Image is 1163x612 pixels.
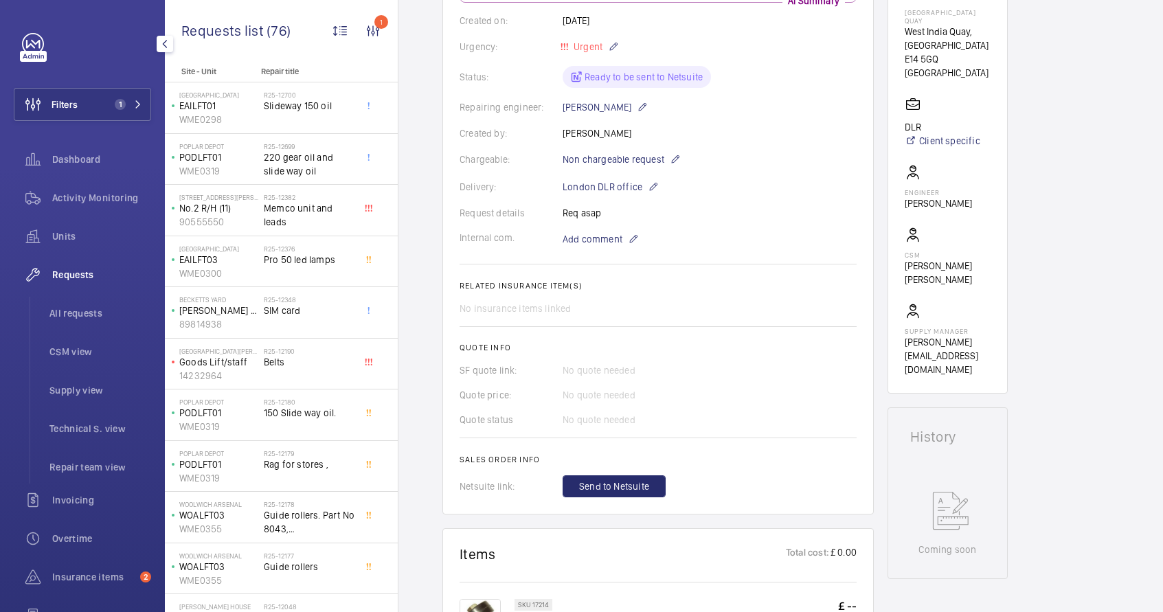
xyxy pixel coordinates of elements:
p: 14232964 [179,369,258,383]
h1: History [910,430,985,444]
p: [PERSON_NAME] [563,99,648,115]
p: Poplar Depot [179,142,258,150]
p: Engineer [905,188,972,196]
h2: R25-12178 [264,500,354,508]
h2: R25-12048 [264,602,354,611]
span: Belts [264,355,354,369]
p: [STREET_ADDRESS][PERSON_NAME] [179,193,258,201]
span: Slideway 150 oil [264,99,354,113]
p: Repair title [261,67,352,76]
p: [PERSON_NAME] [PERSON_NAME] [905,259,991,286]
h2: R25-12177 [264,552,354,560]
span: Overtime [52,532,151,545]
span: Filters [52,98,78,111]
span: Guide rollers. Part No 8043, [PERSON_NAME] [PERSON_NAME] 377 Face Roller [264,508,354,536]
h2: R25-12700 [264,91,354,99]
h2: Related insurance item(s) [460,281,857,291]
p: [PERSON_NAME] [905,196,972,210]
span: Invoicing [52,493,151,507]
h2: R25-12190 [264,347,354,355]
p: London DLR office [563,179,659,195]
h2: R25-12699 [264,142,354,150]
p: PODLFT01 [179,150,258,164]
span: Activity Monitoring [52,191,151,205]
span: Requests [52,268,151,282]
p: £ 0.00 [829,545,857,563]
span: Send to Netsuite [579,479,649,493]
span: Dashboard [52,152,151,166]
p: No.2 R/H (11) [179,201,258,215]
p: PODLFT01 [179,406,258,420]
span: 220 gear oil and slide way oil [264,150,354,178]
span: 2 [140,571,151,582]
span: Memco unit and leads [264,201,354,229]
span: 1 [115,99,126,110]
h2: R25-12180 [264,398,354,406]
span: 150 Slide way oil. [264,406,354,420]
p: Total cost: [786,545,829,563]
p: DLR [905,120,980,134]
span: Units [52,229,151,243]
p: [GEOGRAPHIC_DATA][PERSON_NAME][PERSON_NAME] [179,347,258,355]
p: Coming soon [918,543,976,556]
h2: Quote info [460,343,857,352]
span: Insurance items [52,570,135,584]
p: Woolwich Arsenal [179,552,258,560]
span: Non chargeable request [563,152,664,166]
h1: Items [460,545,496,563]
p: WOALFT03 [179,508,258,522]
h2: R25-12348 [264,295,354,304]
span: Supply view [49,383,151,397]
p: WME0300 [179,267,258,280]
p: [GEOGRAPHIC_DATA] Quay [905,8,991,25]
button: Send to Netsuite [563,475,666,497]
a: Client specific [905,134,980,148]
p: Woolwich Arsenal [179,500,258,508]
span: Requests list [181,22,267,39]
p: [PERSON_NAME][EMAIL_ADDRESS][DOMAIN_NAME] [905,335,991,376]
button: Filters1 [14,88,151,121]
p: Poplar Depot [179,398,258,406]
p: SKU 17214 [518,602,549,607]
p: West India Quay, [GEOGRAPHIC_DATA] [905,25,991,52]
p: CSM [905,251,991,259]
p: PODLFT01 [179,457,258,471]
h2: Sales order info [460,455,857,464]
p: 89814938 [179,317,258,331]
h2: R25-12382 [264,193,354,201]
p: 90555550 [179,215,258,229]
p: E14 5GQ [GEOGRAPHIC_DATA] [905,52,991,80]
span: Rag for stores , [264,457,354,471]
p: [PERSON_NAME] House [179,602,258,611]
p: WME0298 [179,113,258,126]
p: WME0319 [179,420,258,433]
p: Goods Lift/staff [179,355,258,369]
p: Site - Unit [165,67,256,76]
p: EAILFT03 [179,253,258,267]
span: Technical S. view [49,422,151,435]
span: Guide rollers [264,560,354,574]
span: Repair team view [49,460,151,474]
span: Urgent [571,41,602,52]
p: Supply manager [905,327,991,335]
p: [PERSON_NAME] lift [179,304,258,317]
p: Poplar Depot [179,449,258,457]
p: WME0319 [179,471,258,485]
p: EAILFT01 [179,99,258,113]
span: CSM view [49,345,151,359]
span: Pro 50 led lamps [264,253,354,267]
p: Becketts Yard [179,295,258,304]
span: Add comment [563,232,622,246]
p: WME0319 [179,164,258,178]
span: SIM card [264,304,354,317]
p: WOALFT03 [179,560,258,574]
h2: R25-12376 [264,245,354,253]
p: [GEOGRAPHIC_DATA] [179,91,258,99]
span: All requests [49,306,151,320]
p: WME0355 [179,522,258,536]
p: [GEOGRAPHIC_DATA] [179,245,258,253]
p: WME0355 [179,574,258,587]
h2: R25-12179 [264,449,354,457]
